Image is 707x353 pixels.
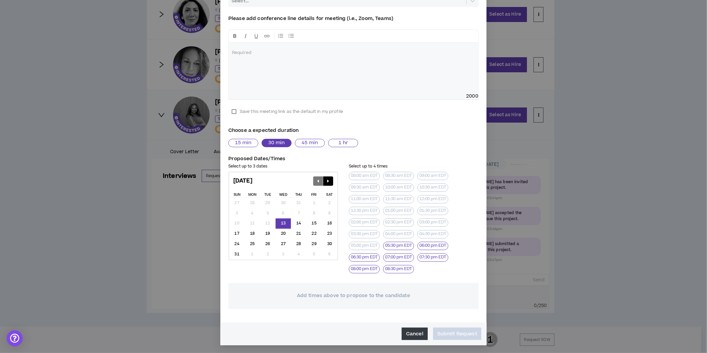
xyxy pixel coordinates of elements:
button: 05:30 pm EDT [383,242,414,250]
button: 08:30 pm EDT [383,265,414,273]
button: 06:00 pm EDT [417,242,448,250]
div: Sat [322,192,337,198]
button: 30 min [262,139,292,147]
button: 07:00 pm EDT [383,253,414,262]
button: 08:00 pm EDT [349,265,380,273]
div: Open Intercom Messenger [7,330,23,346]
button: Format Italics [241,31,251,41]
button: Submit Request [433,328,481,340]
div: Thu [291,192,306,198]
div: Tue [260,192,276,198]
label: Save this meeting link as the default in my profile [228,107,347,117]
button: Cancel [402,328,428,340]
button: Bullet List [276,31,286,41]
div: Sun [229,192,245,198]
button: Format Bold [230,31,240,41]
button: 06:30 pm EDT [349,253,380,262]
button: Insert Link [262,31,272,41]
div: [DATE] [233,177,252,185]
div: Fri [306,192,322,198]
span: 2000 [466,93,478,100]
p: Add times above to propose to the candidate [297,288,410,304]
button: Numbered List [286,31,296,41]
label: Choose a expected duration [228,125,479,136]
button: 15 min [228,139,258,147]
div: Wed [276,192,291,198]
label: Proposed Dates/Times [228,153,286,165]
div: Mon [245,192,260,198]
button: 45 min [295,139,325,147]
small: Select up to 3 dates [228,164,268,169]
label: Please add conference line details for meeting (i.e., Zoom, Teams) [228,13,393,24]
small: Select up to 4 times [349,164,388,169]
button: 1 hr [328,139,358,147]
button: 07:30 pm EDT [417,253,448,262]
button: Format Underline [251,31,261,41]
